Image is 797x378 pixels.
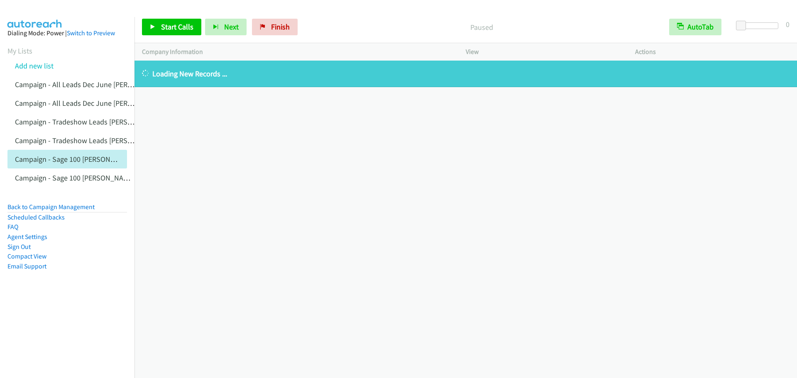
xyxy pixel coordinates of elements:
a: Campaign - Tradeshow Leads [PERSON_NAME] Cloned [15,136,186,145]
a: Finish [252,19,298,35]
a: Compact View [7,252,46,260]
a: Campaign - Tradeshow Leads [PERSON_NAME] [15,117,161,127]
span: Finish [271,22,290,32]
a: Campaign - All Leads Dec June [PERSON_NAME] [15,80,166,89]
p: Actions [635,47,790,57]
a: Back to Campaign Management [7,203,95,211]
a: FAQ [7,223,18,231]
p: Loading New Records ... [142,68,790,79]
div: 0 [786,19,790,30]
button: Next [205,19,247,35]
a: Sign Out [7,243,31,251]
a: Agent Settings [7,233,47,241]
a: Start Calls [142,19,201,35]
a: Switch to Preview [67,29,115,37]
a: Add new list [15,61,54,71]
div: Dialing Mode: Power | [7,28,127,38]
a: Scheduled Callbacks [7,213,65,221]
a: Campaign - Sage 100 [PERSON_NAME] [15,154,134,164]
p: Company Information [142,47,451,57]
a: Email Support [7,262,46,270]
div: Delay between calls (in seconds) [740,22,778,29]
p: View [466,47,620,57]
p: Paused [309,22,654,33]
a: Campaign - All Leads Dec June [PERSON_NAME] Cloned [15,98,190,108]
span: Start Calls [161,22,193,32]
button: AutoTab [669,19,721,35]
a: Campaign - Sage 100 [PERSON_NAME] Cloned [15,173,159,183]
span: Next [224,22,239,32]
a: My Lists [7,46,32,56]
